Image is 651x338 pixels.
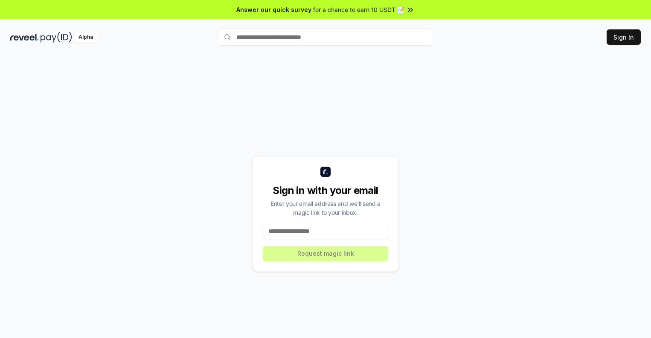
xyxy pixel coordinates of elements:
[607,29,641,45] button: Sign In
[320,167,331,177] img: logo_small
[74,32,98,43] div: Alpha
[236,5,311,14] span: Answer our quick survey
[10,32,39,43] img: reveel_dark
[313,5,404,14] span: for a chance to earn 10 USDT 📝
[263,199,388,217] div: Enter your email address and we’ll send a magic link to your inbox.
[41,32,72,43] img: pay_id
[263,184,388,197] div: Sign in with your email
